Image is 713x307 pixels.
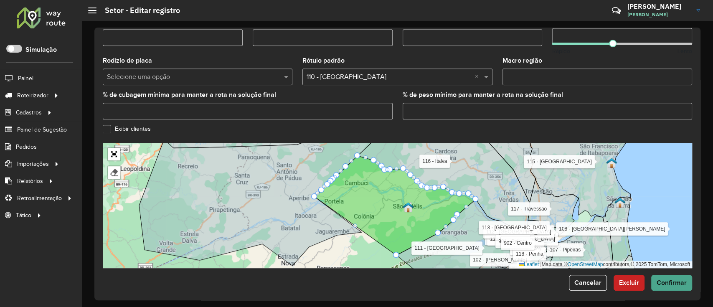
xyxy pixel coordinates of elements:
a: OpenStreetMap [568,261,603,267]
span: Tático [16,211,31,220]
span: Roteirizador [17,91,48,100]
label: Exibir clientes [103,124,151,133]
div: Remover camada(s) [108,166,120,179]
span: Excluir [619,279,639,286]
label: % de peso mínimo para manter a rota na solução final [403,90,563,100]
label: Simulação [25,45,57,55]
span: Cadastros [16,108,42,117]
span: | [540,261,541,267]
img: Marker [521,229,532,240]
span: Retroalimentação [17,194,62,203]
img: São João da Barra [614,197,625,208]
label: Macro região [502,56,542,66]
label: Rótulo padrão [302,56,345,66]
span: Clear all [475,72,482,82]
span: Lento [677,47,692,56]
span: [PERSON_NAME] [627,11,690,18]
button: Excluir [614,275,644,291]
h3: [PERSON_NAME] [627,3,690,10]
span: Rápido [552,47,570,56]
span: Confirmar [657,279,687,286]
h2: Setor - Editar registro [96,6,180,15]
span: Cancelar [574,279,601,286]
span: Pedidos [16,142,37,151]
img: São Fidélis [403,202,414,213]
label: % de cubagem mínima para manter a rota na solução final [103,90,276,100]
span: Importações [17,160,49,168]
a: Contato Rápido [607,2,625,20]
div: Map data © contributors,© 2025 TomTom, Microsoft [517,261,692,268]
span: Painel de Sugestão [17,125,67,134]
a: Leaflet [519,261,539,267]
span: Relatórios [17,177,43,185]
button: Confirmar [651,275,692,291]
button: Cancelar [569,275,607,291]
img: São Francisco de Itabapoana [606,157,617,168]
label: Rodízio de placa [103,56,152,66]
span: Painel [18,74,33,83]
a: Abrir mapa em tela cheia [108,148,120,160]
